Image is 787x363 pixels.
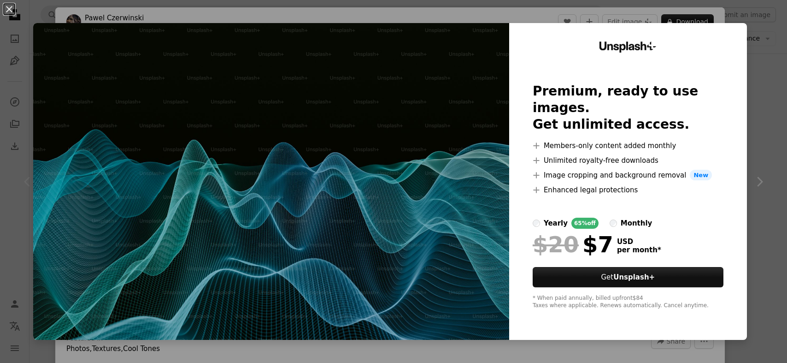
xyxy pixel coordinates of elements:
li: Unlimited royalty-free downloads [533,155,723,166]
div: $7 [533,232,613,256]
span: per month * [617,246,661,254]
li: Members-only content added monthly [533,140,723,151]
input: monthly [610,220,617,227]
li: Image cropping and background removal [533,170,723,181]
div: * When paid annually, billed upfront $84 Taxes where applicable. Renews automatically. Cancel any... [533,295,723,309]
h2: Premium, ready to use images. Get unlimited access. [533,83,723,133]
button: GetUnsplash+ [533,267,723,287]
div: 65% off [571,218,599,229]
li: Enhanced legal protections [533,184,723,196]
span: USD [617,238,661,246]
strong: Unsplash+ [613,273,655,281]
div: yearly [544,218,568,229]
span: New [690,170,712,181]
span: $20 [533,232,579,256]
div: monthly [621,218,652,229]
input: yearly65%off [533,220,540,227]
